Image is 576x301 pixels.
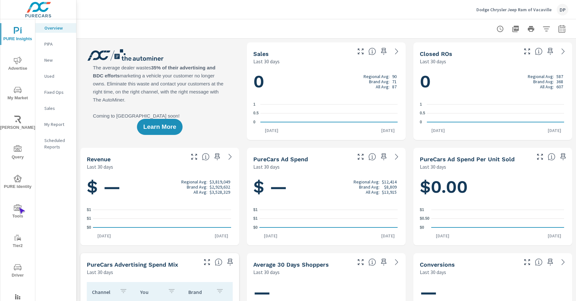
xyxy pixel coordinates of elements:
[87,208,91,212] text: $1
[420,261,455,268] h5: Conversions
[379,257,389,267] span: Save this to your personalized report
[420,102,422,107] text: 1
[44,73,71,79] p: Used
[44,57,71,63] p: New
[355,257,366,267] button: Make Fullscreen
[2,145,33,161] span: Query
[210,233,233,239] p: [DATE]
[87,176,233,198] h1: $ —
[194,190,207,195] p: All Avg:
[556,74,563,79] p: 587
[392,152,402,162] a: See more details in report
[382,190,397,195] p: $13,915
[420,111,425,116] text: 0.5
[2,234,33,250] span: Tier2
[44,137,71,150] p: Scheduled Reports
[44,121,71,128] p: My Report
[44,25,71,31] p: Overview
[427,127,449,134] p: [DATE]
[2,204,33,220] span: Tools
[556,79,563,84] p: 368
[35,136,76,152] div: Scheduled Reports
[2,27,33,43] span: PURE Insights
[558,152,568,162] span: Save this to your personalized report
[92,289,114,295] p: Channel
[522,46,532,57] button: Make Fullscreen
[382,179,397,184] p: $12,414
[87,268,113,276] p: Last 30 days
[420,120,422,124] text: 0
[35,39,76,49] div: PIPA
[555,22,568,35] button: Select Date Range
[558,46,568,57] a: See more details in report
[253,261,329,268] h5: Average 30 Days Shoppers
[543,233,566,239] p: [DATE]
[420,50,452,57] h5: Closed ROs
[420,176,566,198] h1: $0.00
[253,176,399,198] h1: $ —
[212,152,222,162] span: Save this to your personalized report
[545,46,555,57] span: Save this to your personalized report
[253,163,280,171] p: Last 30 days
[420,208,424,212] text: $1
[137,119,183,135] button: Learn More
[528,74,554,79] p: Regional Avg:
[392,79,397,84] p: 71
[377,127,399,134] p: [DATE]
[210,190,230,195] p: $3,528,329
[87,217,91,221] text: $1
[87,261,178,268] h5: PureCars Advertising Spend Mix
[364,74,390,79] p: Regional Avg:
[2,175,33,190] span: PURE Identity
[420,268,446,276] p: Last 30 days
[87,156,111,163] h5: Revenue
[557,4,568,15] div: DP
[2,116,33,131] span: [PERSON_NAME]
[181,179,207,184] p: Regional Avg:
[369,79,390,84] p: Brand Avg:
[355,46,366,57] button: Make Fullscreen
[420,217,429,221] text: $0.50
[44,105,71,111] p: Sales
[215,258,222,266] span: This table looks at how you compare to the amount of budget you spend per channel as opposed to y...
[366,190,380,195] p: All Avg:
[253,58,280,65] p: Last 30 days
[225,152,235,162] a: See more details in report
[210,179,230,184] p: $3,819,049
[368,153,376,161] span: Total cost of media for all PureCars channels for the selected dealership group over the selected...
[35,55,76,65] div: New
[35,103,76,113] div: Sales
[556,84,563,89] p: 607
[522,257,532,267] button: Make Fullscreen
[260,127,283,134] p: [DATE]
[187,184,207,190] p: Brand Avg:
[202,257,212,267] button: Make Fullscreen
[253,120,256,124] text: 0
[188,289,211,295] p: Brand
[253,225,258,230] text: $0
[535,48,543,55] span: Number of Repair Orders Closed by the selected dealership group over the selected time range. [So...
[368,48,376,55] span: Number of vehicles sold by the dealership over the selected date range. [Source: This data is sou...
[420,225,424,230] text: $0
[253,217,258,221] text: $1
[2,57,33,72] span: Advertise
[545,257,555,267] span: Save this to your personalized report
[87,225,91,230] text: $0
[476,7,552,13] p: Dodge Chrysler Jeep Ram of Vacaville
[253,50,269,57] h5: Sales
[253,268,280,276] p: Last 30 days
[253,156,308,163] h5: PureCars Ad Spend
[379,46,389,57] span: Save this to your personalized report
[44,89,71,95] p: Fixed Ops
[420,71,566,93] h1: 0
[379,152,389,162] span: Save this to your personalized report
[259,233,282,239] p: [DATE]
[143,124,176,130] span: Learn More
[392,46,402,57] a: See more details in report
[558,257,568,267] a: See more details in report
[548,153,555,161] span: Average cost of advertising per each vehicle sold at the dealer over the selected date range. The...
[44,41,71,47] p: PIPA
[377,233,399,239] p: [DATE]
[140,289,163,295] p: You
[392,74,397,79] p: 90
